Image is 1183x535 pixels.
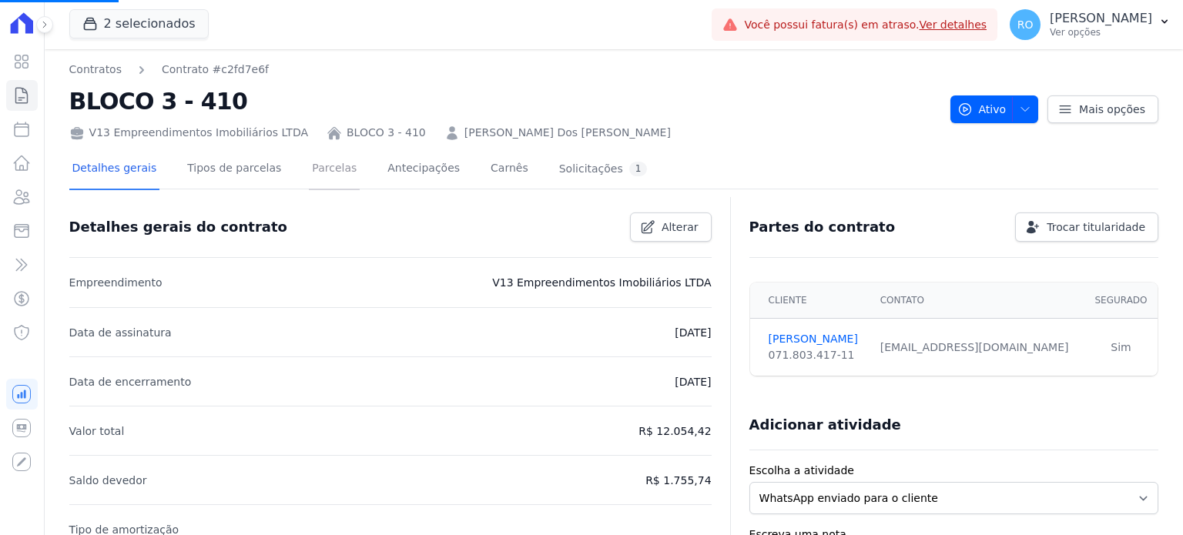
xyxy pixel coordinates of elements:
a: Antecipações [384,149,463,190]
div: 071.803.417-11 [769,347,862,363]
a: Alterar [630,212,712,242]
a: Detalhes gerais [69,149,160,190]
p: V13 Empreendimentos Imobiliários LTDA [492,273,711,292]
div: Solicitações [559,162,648,176]
th: Segurado [1084,283,1158,319]
span: RO [1017,19,1034,30]
a: Ver detalhes [920,18,987,31]
label: Escolha a atividade [749,463,1158,479]
p: Ver opções [1050,26,1152,38]
a: Contrato #c2fd7e6f [162,62,269,78]
p: Data de assinatura [69,323,172,342]
p: Valor total [69,422,125,440]
a: Trocar titularidade [1015,212,1158,242]
h2: BLOCO 3 - 410 [69,84,938,119]
span: Mais opções [1079,102,1145,117]
a: [PERSON_NAME] [769,331,862,347]
a: Tipos de parcelas [184,149,284,190]
p: Empreendimento [69,273,163,292]
td: Sim [1084,319,1158,376]
p: [PERSON_NAME] [1050,11,1152,26]
button: 2 selecionados [69,9,209,38]
a: Solicitações1 [556,149,651,190]
span: Alterar [662,219,699,235]
a: Carnês [488,149,531,190]
p: Data de encerramento [69,373,192,391]
th: Cliente [750,283,871,319]
nav: Breadcrumb [69,62,938,78]
span: Ativo [957,95,1007,123]
button: RO [PERSON_NAME] Ver opções [997,3,1183,46]
nav: Breadcrumb [69,62,269,78]
p: [DATE] [675,373,711,391]
p: Saldo devedor [69,471,147,490]
span: Você possui fatura(s) em atraso. [744,17,987,33]
div: V13 Empreendimentos Imobiliários LTDA [69,125,308,141]
span: Trocar titularidade [1047,219,1145,235]
h3: Detalhes gerais do contrato [69,218,287,236]
a: BLOCO 3 - 410 [347,125,426,141]
h3: Partes do contrato [749,218,896,236]
th: Contato [871,283,1084,319]
p: [DATE] [675,323,711,342]
h3: Adicionar atividade [749,416,901,434]
a: Contratos [69,62,122,78]
a: Parcelas [309,149,360,190]
a: Mais opções [1047,95,1158,123]
div: 1 [629,162,648,176]
p: R$ 1.755,74 [645,471,711,490]
div: [EMAIL_ADDRESS][DOMAIN_NAME] [880,339,1075,356]
button: Ativo [950,95,1039,123]
a: [PERSON_NAME] Dos [PERSON_NAME] [464,125,671,141]
p: R$ 12.054,42 [638,422,711,440]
